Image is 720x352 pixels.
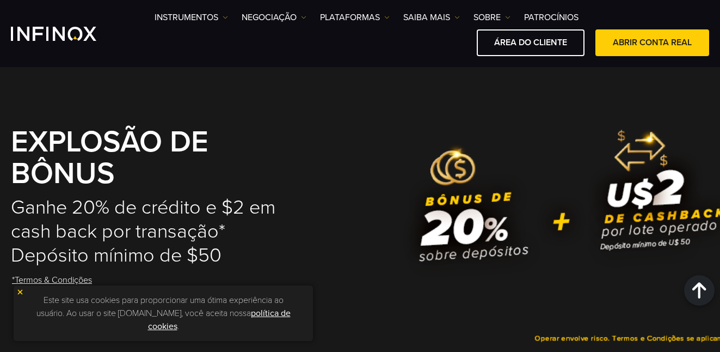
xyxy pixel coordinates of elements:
a: INFINOX Logo [11,27,122,41]
a: Instrumentos [155,11,228,24]
a: Patrocínios [524,11,579,24]
p: Este site usa cookies para proporcionar uma ótima experiência ao usuário. Ao usar o site [DOMAIN_... [19,291,307,336]
h2: Ganhe 20% de crédito e $2 em cash back por transação* Depósito mínimo de $50 [11,196,304,268]
a: ABRIR CONTA REAL [595,29,709,56]
img: yellow close icon [16,288,24,296]
a: ÁREA DO CLIENTE [477,29,584,56]
a: Saiba mais [403,11,460,24]
a: NEGOCIAÇÃO [242,11,306,24]
a: SOBRE [473,11,510,24]
strong: EXPLOSÃO DE BÔNUS [11,124,208,192]
a: PLATAFORMAS [320,11,390,24]
a: *Termos & Condições [11,267,93,294]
